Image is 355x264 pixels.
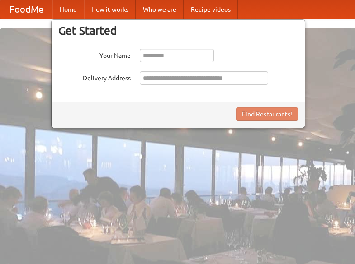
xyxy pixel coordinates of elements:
[52,0,84,19] a: Home
[136,0,184,19] a: Who we are
[58,24,298,37] h3: Get Started
[184,0,238,19] a: Recipe videos
[58,71,131,83] label: Delivery Address
[0,0,52,19] a: FoodMe
[84,0,136,19] a: How it works
[58,49,131,60] label: Your Name
[236,107,298,121] button: Find Restaurants!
